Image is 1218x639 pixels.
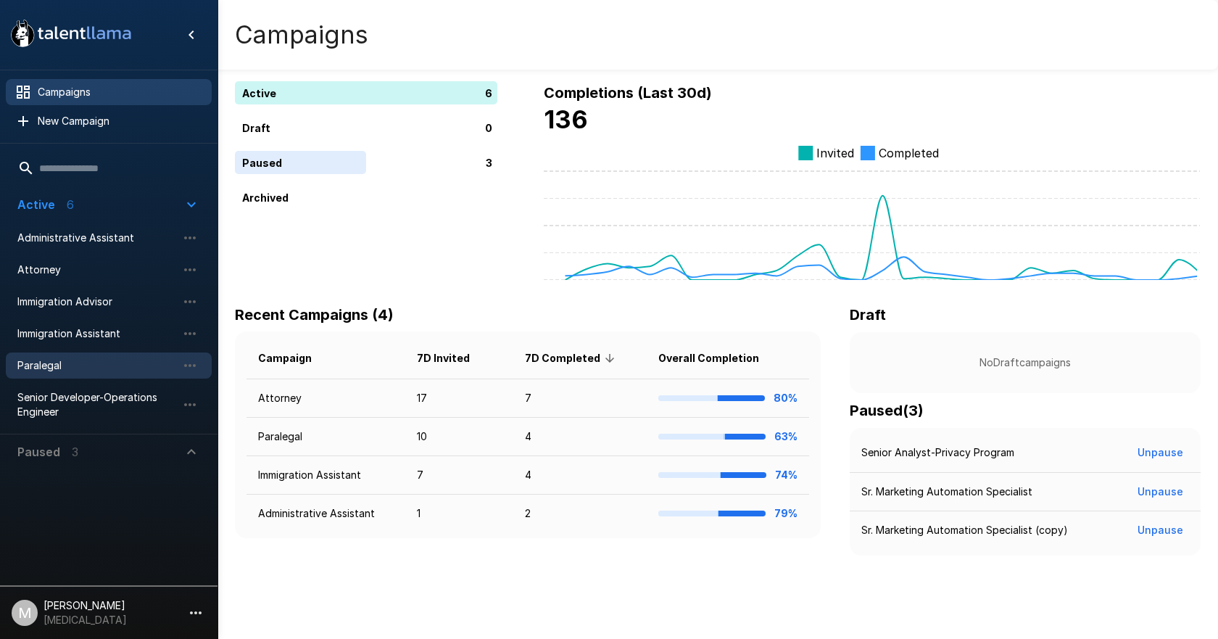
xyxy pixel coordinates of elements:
[850,402,924,419] b: Paused ( 3 )
[235,306,394,323] b: Recent Campaigns (4)
[861,523,1068,537] p: Sr. Marketing Automation Specialist (copy)
[850,306,886,323] b: Draft
[417,350,489,367] span: 7D Invited
[235,20,368,50] h4: Campaigns
[861,485,1032,499] p: Sr. Marketing Automation Specialist
[246,379,405,418] td: Attorney
[405,418,513,456] td: 10
[1132,517,1189,544] button: Unpause
[485,120,492,136] p: 0
[405,379,513,418] td: 17
[486,155,492,170] p: 3
[513,418,647,456] td: 4
[405,495,513,533] td: 1
[544,104,588,134] b: 136
[405,456,513,495] td: 7
[775,469,797,481] b: 74%
[258,350,331,367] span: Campaign
[873,355,1177,370] p: No Draft campaigns
[544,84,712,102] b: Completions (Last 30d)
[774,430,797,442] b: 63%
[246,418,405,456] td: Paralegal
[658,350,778,367] span: Overall Completion
[513,495,647,533] td: 2
[774,392,797,404] b: 80%
[1132,440,1189,466] button: Unpause
[246,456,405,495] td: Immigration Assistant
[513,379,647,418] td: 7
[1132,479,1189,506] button: Unpause
[513,456,647,495] td: 4
[774,507,797,519] b: 79%
[861,445,1014,460] p: Senior Analyst-Privacy Program
[525,350,619,367] span: 7D Completed
[246,495,405,533] td: Administrative Assistant
[485,86,492,101] p: 6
